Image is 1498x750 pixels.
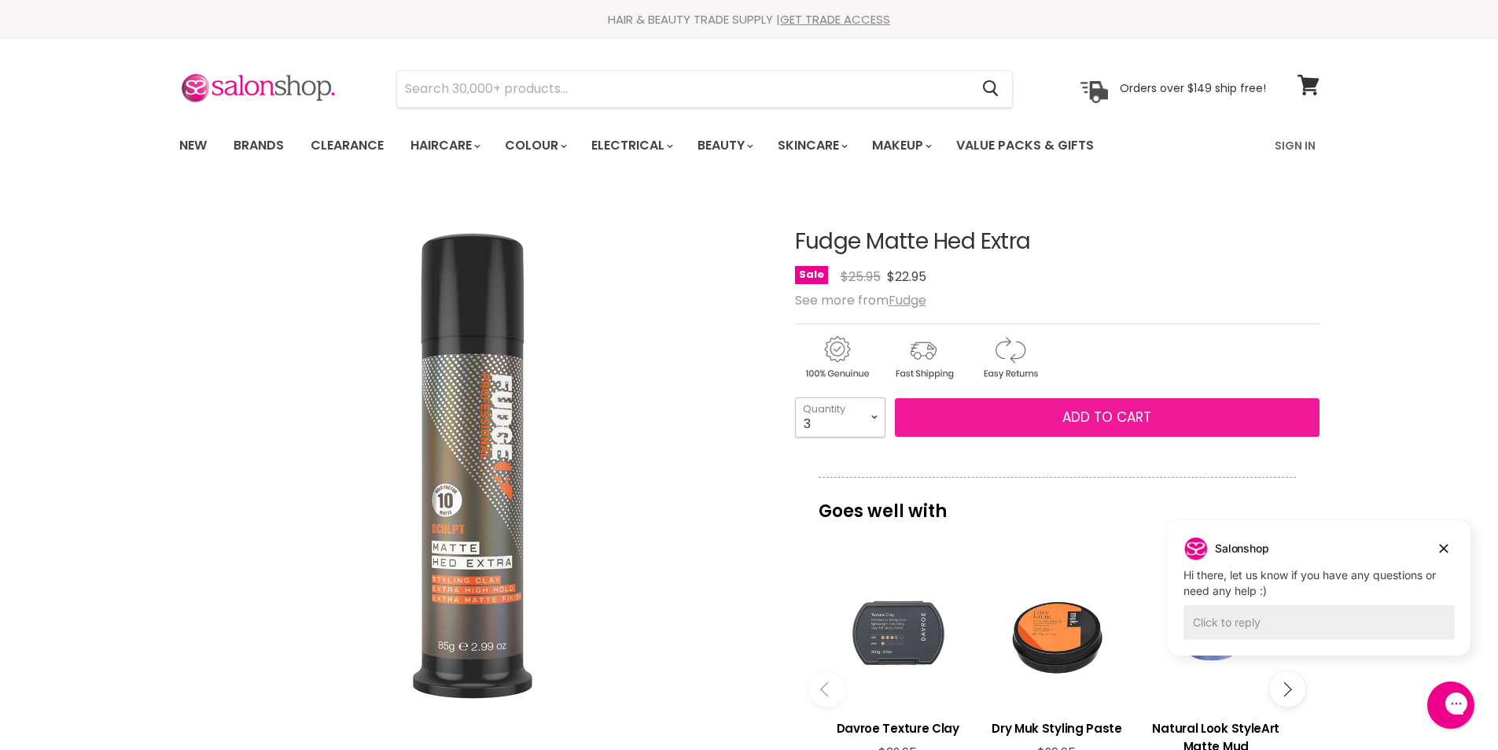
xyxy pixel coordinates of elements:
[397,71,970,107] input: Search
[819,477,1296,529] p: Goes well with
[167,129,219,162] a: New
[795,334,878,382] img: genuine.gif
[841,268,881,286] span: $25.95
[944,129,1106,162] a: Value Packs & Gifts
[167,123,1186,168] ul: Main menu
[895,398,1319,438] button: Add to cart
[766,129,857,162] a: Skincare
[968,334,1051,382] img: returns.gif
[686,129,763,162] a: Beauty
[826,719,970,737] h3: Davroe Texture Clay
[985,708,1128,745] a: View product:Dry Muk Styling Paste
[1144,564,1287,708] a: View product:Natural Look StyleArt Matte Mud
[795,291,926,309] span: See more from
[580,129,683,162] a: Electrical
[795,230,1319,254] h1: Fudge Matte Hed Extra
[1062,408,1151,427] span: Add to cart
[795,266,828,284] span: Sale
[826,708,970,745] a: View product:Davroe Texture Clay
[299,129,396,162] a: Clearance
[985,564,1128,708] a: View product:Dry Muk Styling Paste
[1156,518,1482,679] iframe: Gorgias live chat campaigns
[222,129,296,162] a: Brands
[1120,81,1266,95] p: Orders over $149 ship free!
[493,129,576,162] a: Colour
[1265,129,1325,162] a: Sign In
[889,291,926,309] a: Fudge
[887,268,926,286] span: $22.95
[160,123,1339,168] nav: Main
[985,719,1128,737] h3: Dry Muk Styling Paste
[396,70,1013,108] form: Product
[160,12,1339,28] div: HAIR & BEAUTY TRADE SUPPLY |
[826,564,970,708] a: View product:Davroe Texture Clay
[970,71,1012,107] button: Search
[795,397,885,437] select: Quantity
[780,11,890,28] a: GET TRADE ACCESS
[399,129,490,162] a: Haircare
[860,129,941,162] a: Makeup
[1419,676,1482,734] iframe: Gorgias live chat messenger
[882,334,965,382] img: shipping.gif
